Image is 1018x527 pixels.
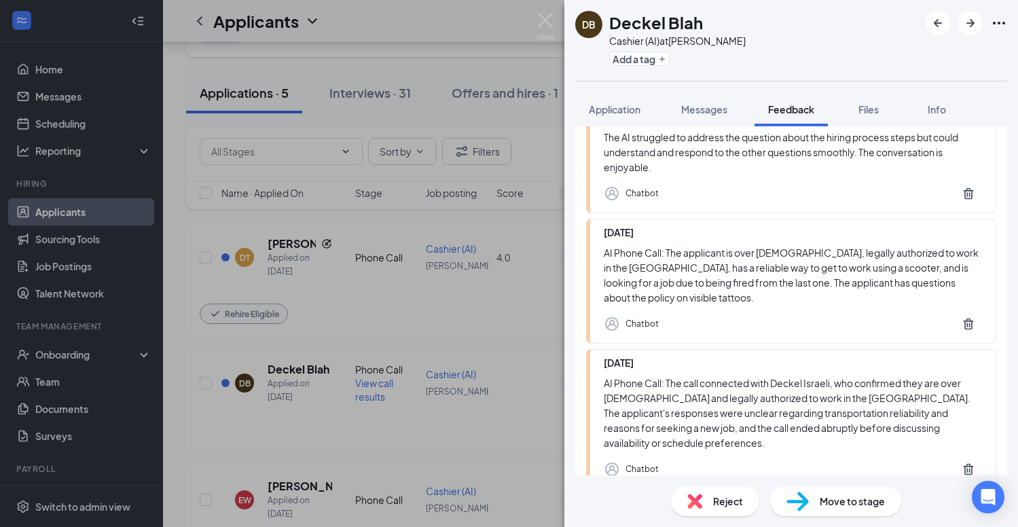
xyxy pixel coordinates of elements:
[962,317,975,331] svg: Trash
[625,462,659,476] div: Chatbot
[604,461,620,477] svg: Profile
[604,226,634,238] span: [DATE]
[962,187,975,200] svg: Trash
[991,15,1007,31] svg: Ellipses
[930,15,946,31] svg: ArrowLeftNew
[713,494,743,509] span: Reject
[955,180,982,207] button: Trash
[604,245,982,305] div: AI Phone Call: The applicant is over [DEMOGRAPHIC_DATA], legally authorized to work in the [GEOGR...
[928,103,946,115] span: Info
[962,462,975,476] svg: Trash
[658,55,666,63] svg: Plus
[972,481,1004,513] div: Open Intercom Messenger
[609,11,703,34] h1: Deckel Blah
[926,11,950,35] button: ArrowLeftNew
[609,34,746,48] div: Cashier (AI) at [PERSON_NAME]
[582,18,596,31] div: DB
[604,376,982,450] div: AI Phone Call: The call connected with Deckel Israeli, who confirmed they are over [DEMOGRAPHIC_D...
[625,317,659,331] div: Chatbot
[768,103,814,115] span: Feedback
[589,103,640,115] span: Application
[820,494,885,509] span: Move to stage
[962,15,979,31] svg: ArrowRight
[604,316,620,332] svg: Profile
[955,456,982,483] button: Trash
[604,185,620,202] svg: Profile
[604,357,634,369] span: [DATE]
[625,187,659,200] div: Chatbot
[958,11,983,35] button: ArrowRight
[609,52,670,66] button: PlusAdd a tag
[858,103,879,115] span: Files
[681,103,727,115] span: Messages
[955,310,982,338] button: Trash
